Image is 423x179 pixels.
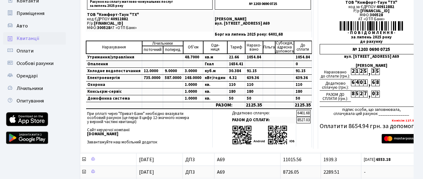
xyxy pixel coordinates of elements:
[163,46,183,54] td: поперед.
[320,122,423,130] h5: Оплатити 8654.94 грн. за допомогою:
[294,54,312,61] td: 1054.84
[139,156,154,163] span: [DATE]
[227,61,245,68] td: 1654.41
[86,41,142,54] td: Нарахування
[375,68,379,75] div: 5
[86,68,142,75] td: Холодне водопостачання
[183,82,203,88] td: 1.0000
[17,10,44,17] span: Приміщення
[203,75,227,82] td: кВт/годин
[359,91,363,97] div: 2
[183,88,203,95] td: 1.0000
[355,91,359,97] div: 5
[283,169,299,176] span: 8726.05
[320,44,423,54] div: № 1203 0690 0725
[297,117,311,123] td: 8527.03
[3,7,66,20] a: Приміщення
[17,60,54,67] span: Особові рахунки
[382,134,421,143] img: Masterpass
[294,102,312,109] td: 2125.35
[294,68,312,75] td: 91.15
[363,68,367,75] div: 5
[183,54,203,61] td: 48.7000
[294,75,312,82] td: 639.36
[215,22,311,26] p: вул. [STREET_ADDRESS] А69
[371,68,375,75] div: 3
[227,88,245,95] td: 180
[3,82,66,95] a: Лічильники
[203,41,227,54] td: Оди- ниця
[367,91,371,98] div: ,
[355,68,359,75] div: 1
[215,17,311,21] p: [PERSON_NAME]
[355,79,359,86] div: 4
[86,95,142,102] td: Домофонна система
[86,75,142,82] td: Електроенергія
[203,61,227,68] td: Гкал
[87,26,213,30] p: МФО: АТ «ОТП Банк»
[320,40,423,44] div: до рахунку
[87,13,213,17] p: ТОВ "Комфорт-Таун "ТХ"
[320,5,423,9] div: код за ЄДРПОУ:
[87,131,118,137] b: [DOMAIN_NAME]
[376,157,390,162] b: 6553.18
[375,79,379,86] div: 8
[371,91,375,97] div: 0
[297,110,311,117] td: 6401.68
[17,72,38,79] span: Орендарі
[275,41,294,54] td: Субсидія, адресна допомога
[245,75,263,82] td: 639.36
[392,118,423,123] b: Комісія: 127.91 грн.
[111,16,128,22] span: 40912882
[320,68,351,79] div: Нараховано до сплати (грн.):
[163,68,183,75] td: 9.0000
[183,95,203,102] td: 1.0000
[294,82,312,88] td: 110
[139,169,154,176] span: [DATE]
[294,95,312,102] td: 50
[320,79,351,91] div: Додатково сплачую (грн.):
[203,68,227,75] td: куб.м
[360,8,389,14] span: [FINANCIAL_ID]
[227,54,245,61] td: 21.66
[320,91,351,102] div: РАЗОМ ДО СПЛАТИ (грн.):
[183,41,203,54] td: Об'єм
[227,75,245,82] td: 4.32
[245,95,263,102] td: 50
[3,20,66,32] a: Авто
[320,64,423,68] div: [PERSON_NAME]
[86,61,142,68] td: Опалення
[3,45,66,57] a: Оплати
[185,157,212,162] span: ДП3
[97,25,110,31] span: 300528
[351,68,355,75] div: 2
[17,35,39,42] span: Квитанції
[142,75,163,82] td: 735.0000
[323,169,339,176] span: 2289.51
[245,54,263,61] td: 1054.84
[367,79,371,87] div: ,
[3,32,66,45] a: Квитанції
[245,41,263,54] td: Нарахо- вано
[163,75,183,82] td: 587.0000
[320,107,423,116] div: підпис особи, що заповнювала, сплачувала цей рахунок ______________
[215,32,311,37] p: Борг на липень 2025 року: 6401,68
[227,68,245,75] td: 30.384
[217,157,278,162] span: А69
[142,41,183,46] td: Лічильники
[294,61,312,68] td: 0
[203,82,227,88] td: кв.
[364,157,390,162] small: [DATE]:
[294,88,312,95] td: 180
[227,95,245,102] td: 50
[227,82,245,88] td: 110
[203,54,227,61] td: кв.м
[232,125,295,145] img: apps-qrcodes.png
[87,17,213,21] p: код ЄДРПОУ:
[203,102,245,109] td: РАЗОМ:
[86,54,142,61] td: Утримання/управління
[363,91,367,97] div: 7
[359,68,363,75] div: 2
[320,9,423,13] div: Р/р:
[294,41,312,54] td: До cплати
